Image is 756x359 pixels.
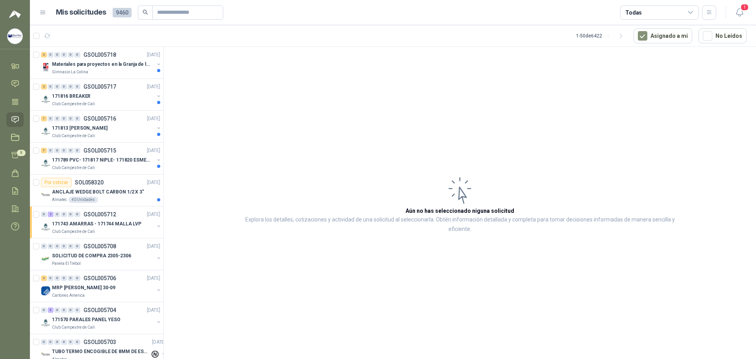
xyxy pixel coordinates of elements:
p: Gimnasio La Colina [52,69,88,75]
div: 0 [61,275,67,281]
p: MRP [PERSON_NAME] 30-09 [52,284,115,292]
div: 0 [74,116,80,121]
p: Panela El Trébol [52,260,81,267]
div: 0 [61,307,67,313]
img: Company Logo [41,95,50,104]
div: 0 [74,339,80,345]
p: [DATE] [147,275,160,282]
p: Club Campestre de Cali [52,229,95,235]
div: 0 [68,84,74,89]
p: GSOL005718 [83,52,116,58]
div: 0 [74,244,80,249]
button: 1 [732,6,747,20]
p: GSOL005712 [83,212,116,217]
p: [DATE] [147,83,160,91]
div: 0 [48,52,54,58]
p: 171813 [PERSON_NAME] [52,125,107,132]
img: Company Logo [41,190,50,200]
div: 0 [68,148,74,153]
div: 2 [48,212,54,217]
div: 0 [48,339,54,345]
p: [DATE] [152,339,165,346]
a: 0 2 0 0 0 0 GSOL005712[DATE] Company Logo171743 AMARRAS - 171744 MALLA LVPClub Campestre de Cali [41,210,162,235]
div: 0 [74,307,80,313]
button: Asignado a mi [634,28,692,43]
p: Materiales para proyectos en la Granja de la UI [52,61,150,68]
span: 8 [17,150,26,156]
p: Almatec [52,197,67,203]
p: [DATE] [147,243,160,250]
div: 0 [48,148,54,153]
div: 0 [48,244,54,249]
p: 171789 PVC- 171817 NIPLE- 171820 ESMERIL [52,156,150,164]
div: 5 [48,307,54,313]
div: 0 [74,212,80,217]
p: GSOL005708 [83,244,116,249]
a: 1 0 0 0 0 0 GSOL005716[DATE] Company Logo171813 [PERSON_NAME]Club Campestre de Cali [41,114,162,139]
p: ANCLAJE WEDGE BOLT CARBON 1/2 X 3" [52,188,144,196]
span: search [143,9,148,15]
div: 0 [61,212,67,217]
div: 0 [48,275,54,281]
div: 0 [54,52,60,58]
div: 0 [74,84,80,89]
div: 0 [54,339,60,345]
p: TUBO TERMO ENCOGIBLE DE 8MM DE ESPESOR X 5CMS [52,348,150,355]
p: 171570 PARALES PANEL YESO [52,316,120,324]
div: 1 - 50 de 6422 [576,30,627,42]
div: 0 [54,148,60,153]
img: Company Logo [41,158,50,168]
p: 171743 AMARRAS - 171744 MALLA LVP [52,220,141,228]
div: 0 [61,339,67,345]
p: GSOL005704 [83,307,116,313]
p: [DATE] [147,211,160,218]
img: Company Logo [7,29,22,44]
div: 0 [61,52,67,58]
div: 0 [54,244,60,249]
p: GSOL005715 [83,148,116,153]
p: GSOL005717 [83,84,116,89]
p: [DATE] [147,51,160,59]
h3: Aún no has seleccionado niguna solicitud [406,206,514,215]
div: 0 [48,116,54,121]
p: 171816 BREAKER [52,93,91,100]
div: 0 [68,244,74,249]
div: 3 [41,52,47,58]
div: 0 [74,275,80,281]
div: 0 [68,52,74,58]
p: [DATE] [147,307,160,314]
p: GSOL005706 [83,275,116,281]
a: Por cotizarSOL058320[DATE] Company LogoANCLAJE WEDGE BOLT CARBON 1/2 X 3"Almatec40 Unidades [30,175,163,206]
p: [DATE] [147,179,160,186]
div: 1 [41,116,47,121]
span: 9460 [113,8,132,17]
img: Company Logo [41,222,50,232]
img: Company Logo [41,286,50,296]
div: 0 [61,244,67,249]
div: 0 [61,84,67,89]
div: 0 [54,212,60,217]
div: 0 [41,339,47,345]
img: Company Logo [41,126,50,136]
p: Cartones America [52,292,85,299]
div: 0 [41,244,47,249]
div: 0 [68,307,74,313]
div: Todas [625,8,642,17]
div: 3 [41,275,47,281]
p: [DATE] [147,147,160,154]
p: GSOL005716 [83,116,116,121]
div: 0 [41,212,47,217]
button: No Leídos [699,28,747,43]
div: 0 [54,275,60,281]
div: 0 [61,148,67,153]
div: 0 [54,84,60,89]
div: 2 [41,84,47,89]
img: Company Logo [41,254,50,264]
div: 0 [48,84,54,89]
div: 0 [68,212,74,217]
img: Company Logo [41,63,50,72]
div: 0 [74,148,80,153]
p: SOLICITUD DE COMPRA 2305-2306 [52,252,131,260]
p: SOL058320 [75,180,104,185]
div: 7 [41,148,47,153]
